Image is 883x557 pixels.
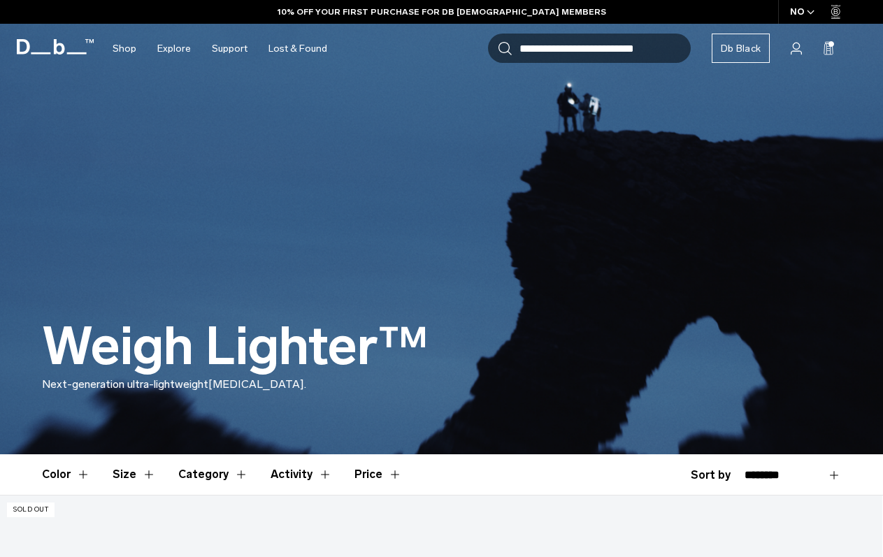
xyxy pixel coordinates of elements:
[178,454,248,495] button: Toggle Filter
[113,24,136,73] a: Shop
[102,24,338,73] nav: Main Navigation
[7,502,55,517] p: Sold Out
[712,34,770,63] a: Db Black
[278,6,606,18] a: 10% OFF YOUR FIRST PURCHASE FOR DB [DEMOGRAPHIC_DATA] MEMBERS
[42,318,429,376] h1: Weigh Lighter™
[212,24,247,73] a: Support
[42,377,208,391] span: Next-generation ultra-lightweight
[271,454,332,495] button: Toggle Filter
[157,24,191,73] a: Explore
[113,454,156,495] button: Toggle Filter
[268,24,327,73] a: Lost & Found
[42,454,90,495] button: Toggle Filter
[354,454,402,495] button: Toggle Price
[208,377,306,391] span: [MEDICAL_DATA].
